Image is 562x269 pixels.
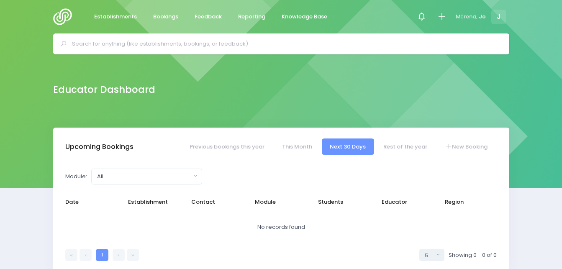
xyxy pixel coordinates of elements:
input: Search for anything (like establishments, bookings, or feedback) [72,38,498,50]
h3: Upcoming Bookings [65,143,133,151]
img: Logo [53,8,77,25]
a: Previous bookings this year [181,138,272,155]
a: Bookings [146,9,185,25]
span: Establishments [94,13,137,21]
span: Feedback [195,13,222,21]
div: All [97,172,191,181]
h2: Educator Dashboard [53,84,155,95]
span: Knowledge Base [282,13,327,21]
a: Rest of the year [375,138,436,155]
span: Showing 0 - 0 of 0 [449,251,497,259]
a: First [65,249,77,261]
div: 5 [425,251,434,260]
button: Select page size [419,249,444,261]
a: This Month [274,138,320,155]
button: All [91,169,202,184]
span: J [491,10,506,24]
span: Date [65,198,111,206]
a: New Booking [437,138,495,155]
span: Module [255,198,301,206]
label: Module: [65,172,87,181]
span: Bookings [153,13,178,21]
a: Last [127,249,139,261]
span: Mōrena, [456,13,477,21]
a: Knowledge Base [275,9,334,25]
span: No records found [257,223,305,231]
a: Previous [80,249,92,261]
span: Reporting [238,13,265,21]
span: Jo [479,13,486,21]
a: Next [113,249,125,261]
a: Next 30 Days [322,138,374,155]
a: Reporting [231,9,272,25]
span: Establishment [128,198,174,206]
a: Establishments [87,9,144,25]
span: Contact [191,198,237,206]
span: Educator [382,198,428,206]
span: Students [318,198,364,206]
a: Feedback [188,9,229,25]
span: Region [445,198,491,206]
a: 1 [96,249,108,261]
